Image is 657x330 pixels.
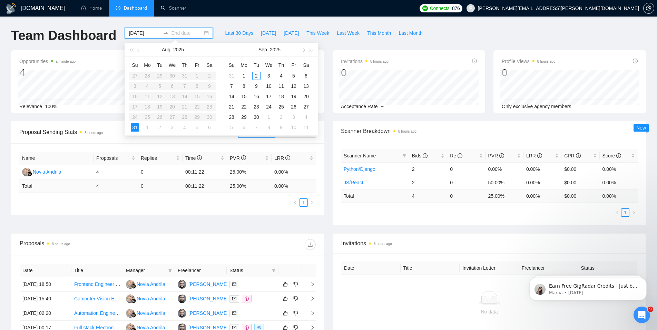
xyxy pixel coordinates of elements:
[178,280,186,289] img: MP
[281,280,290,288] button: like
[225,122,238,133] td: 2025-10-05
[232,297,236,301] span: mail
[430,4,451,12] span: Connects:
[284,29,299,37] span: [DATE]
[293,310,298,316] span: dislike
[263,60,275,71] th: We
[280,28,303,39] button: [DATE]
[270,43,281,56] button: 2025
[634,307,650,323] iframe: Intercom live chat
[225,29,253,37] span: Last 30 Days
[94,152,138,165] th: Proposals
[162,43,170,56] button: Aug
[161,5,186,11] a: searchScanner
[166,60,178,71] th: We
[341,189,409,203] td: Total
[450,153,462,158] span: Re
[252,123,261,132] div: 7
[281,295,290,303] button: like
[240,123,248,132] div: 6
[341,66,389,79] div: 0
[74,310,148,316] a: Automation Engineer (n8n Builder)
[272,268,276,272] span: filter
[137,295,165,302] div: Novia Andrila
[290,113,298,121] div: 3
[283,310,288,316] span: like
[131,123,139,132] div: 31
[600,162,638,176] td: 0.00%
[367,29,391,37] span: This Month
[178,309,186,318] img: MP
[129,122,141,133] td: 2025-08-31
[250,122,263,133] td: 2025-10-07
[265,103,273,111] div: 24
[173,43,184,56] button: 2025
[19,128,238,136] span: Proposal Sending Stats
[19,104,42,109] span: Relevance
[287,102,300,112] td: 2025-09-26
[287,112,300,122] td: 2025-10-03
[81,5,102,11] a: homeHome
[238,60,250,71] th: Mo
[131,298,136,303] img: gigradar-bm.png
[564,153,580,158] span: CPR
[412,153,428,158] span: Bids
[265,82,273,90] div: 10
[141,122,154,133] td: 2025-09-01
[285,155,290,160] span: info-circle
[131,313,136,318] img: gigradar-bm.png
[126,296,165,301] a: NANovia Andrila
[277,92,285,101] div: 18
[227,113,236,121] div: 28
[238,102,250,112] td: 2025-09-22
[227,165,272,179] td: 25.00%
[275,122,287,133] td: 2025-10-09
[423,153,428,158] span: info-circle
[275,91,287,102] td: 2025-09-18
[275,81,287,91] td: 2025-09-11
[486,176,523,189] td: 50.00%
[238,122,250,133] td: 2025-10-06
[502,57,556,65] span: Profile Views
[537,153,542,158] span: info-circle
[293,281,298,287] span: dislike
[168,123,176,132] div: 3
[11,28,116,44] h1: Team Dashboard
[272,179,316,193] td: 0.00 %
[275,60,287,71] th: Th
[499,153,504,158] span: info-circle
[422,6,428,11] img: upwork-logo.png
[163,30,168,36] span: swap-right
[275,102,287,112] td: 2025-09-25
[333,28,363,39] button: Last Week
[154,60,166,71] th: Tu
[381,104,384,109] span: --
[225,102,238,112] td: 2025-09-21
[395,28,426,39] button: Last Month
[193,123,201,132] div: 5
[290,123,298,132] div: 10
[191,122,203,133] td: 2025-09-05
[648,307,653,312] span: 9
[519,263,657,311] iframe: Intercom notifications message
[227,179,272,193] td: 25.00 %
[154,122,166,133] td: 2025-09-02
[300,112,312,122] td: 2025-10-04
[616,153,621,158] span: info-circle
[126,310,165,316] a: NANovia Andrila
[137,280,165,288] div: Novia Andrila
[310,200,314,205] span: right
[287,60,300,71] th: Fr
[252,113,261,121] div: 30
[302,82,310,90] div: 13
[166,122,178,133] td: 2025-09-03
[300,71,312,81] td: 2025-09-06
[171,29,203,37] input: End date
[621,209,629,216] a: 1
[277,72,285,80] div: 4
[178,310,228,316] a: MP[PERSON_NAME]
[277,82,285,90] div: 11
[230,155,246,161] span: PVR
[265,113,273,121] div: 1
